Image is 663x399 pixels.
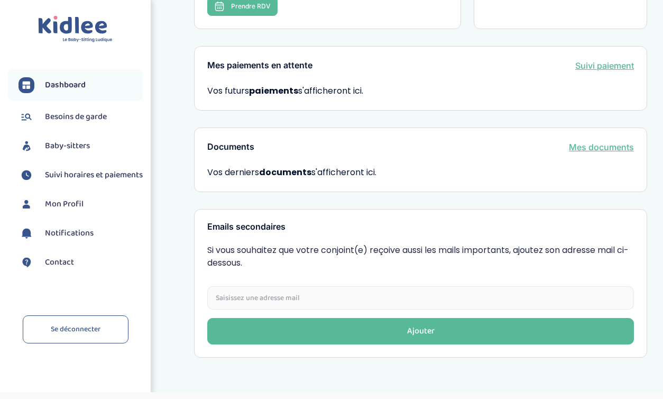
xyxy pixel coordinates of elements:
[45,256,74,269] span: Contact
[19,138,143,154] a: Baby-sitters
[407,325,435,338] div: Ajouter
[249,85,298,97] strong: paiements
[19,167,143,183] a: Suivi horaires et paiements
[19,109,143,125] a: Besoins de garde
[19,138,34,154] img: babysitters.svg
[207,286,634,310] input: Saisissez une adresse mail
[19,109,34,125] img: besoin.svg
[231,2,271,10] span: Prendre RDV
[19,225,143,241] a: Notifications
[19,77,143,93] a: Dashboard
[207,244,634,269] p: Si vous souhaitez que votre conjoint(e) reçoive aussi les mails importants, ajoutez son adresse m...
[207,61,312,70] h3: Mes paiements en attente
[19,225,34,241] img: notification.svg
[38,16,113,43] img: logo.svg
[45,111,107,123] span: Besoins de garde
[45,169,143,182] span: Suivi horaires et paiements
[207,318,634,344] button: Ajouter
[207,222,634,232] h3: Emails secondaires
[19,77,34,93] img: dashboard.svg
[19,196,143,212] a: Mon Profil
[207,85,363,97] span: Vos futurs s'afficheront ici.
[19,167,34,183] img: suivihoraire.svg
[19,255,143,270] a: Contact
[207,142,254,152] h3: Documents
[45,227,94,240] span: Notifications
[45,79,86,92] span: Dashboard
[259,166,311,178] strong: documents
[23,315,128,343] a: Se déconnecter
[569,141,634,153] a: Mes documents
[45,140,90,152] span: Baby-sitters
[45,198,84,211] span: Mon Profil
[207,166,634,179] span: Vos derniers s'afficheront ici.
[19,196,34,212] img: profil.svg
[575,59,634,72] a: Suivi paiement
[19,255,34,270] img: contact.svg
